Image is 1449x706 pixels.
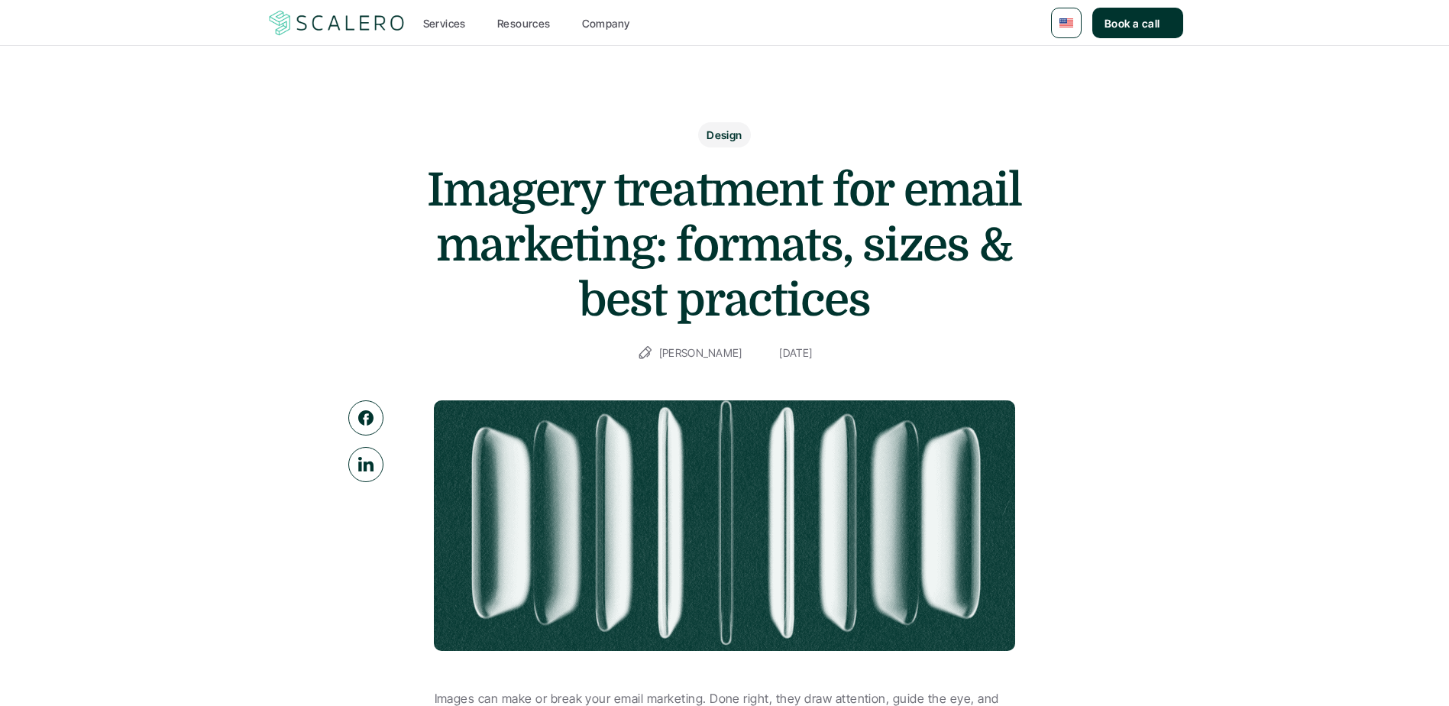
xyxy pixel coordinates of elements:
[1092,8,1183,38] a: Book a call
[423,15,466,31] p: Services
[659,343,742,362] p: [PERSON_NAME]
[779,343,812,362] p: [DATE]
[267,9,407,37] a: Scalero company logo
[707,127,742,143] p: Design
[497,15,551,31] p: Resources
[1105,15,1160,31] p: Book a call
[419,163,1030,328] h1: Imagery treatment for email marketing: formats, sizes & best practices
[267,8,407,37] img: Scalero company logo
[582,15,630,31] p: Company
